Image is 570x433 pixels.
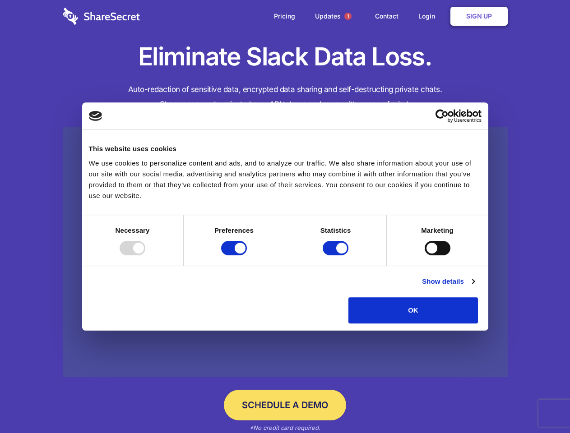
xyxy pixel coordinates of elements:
button: OK [348,297,478,323]
span: 1 [344,13,352,20]
em: *No credit card required. [250,424,320,431]
strong: Necessary [116,226,150,234]
h1: Eliminate Slack Data Loss. [63,41,508,73]
strong: Marketing [421,226,454,234]
div: This website uses cookies [89,143,482,154]
strong: Statistics [320,226,351,234]
img: logo [89,111,102,121]
img: logo-wordmark-white-trans-d4663122ce5f474addd5e946df7df03e33cb6a1c49d2221995e7729f52c070b2.svg [63,8,140,25]
a: Pricing [265,2,304,30]
strong: Preferences [214,226,254,234]
a: Schedule a Demo [224,390,346,420]
a: Usercentrics Cookiebot - opens in a new window [403,109,482,123]
a: Contact [366,2,408,30]
h4: Auto-redaction of sensitive data, encrypted data sharing and self-destructing private chats. Shar... [63,82,508,112]
a: Sign Up [450,7,508,26]
a: Login [409,2,449,30]
a: Wistia video thumbnail [63,127,508,378]
div: We use cookies to personalize content and ads, and to analyze our traffic. We also share informat... [89,158,482,201]
a: Show details [422,276,474,287]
